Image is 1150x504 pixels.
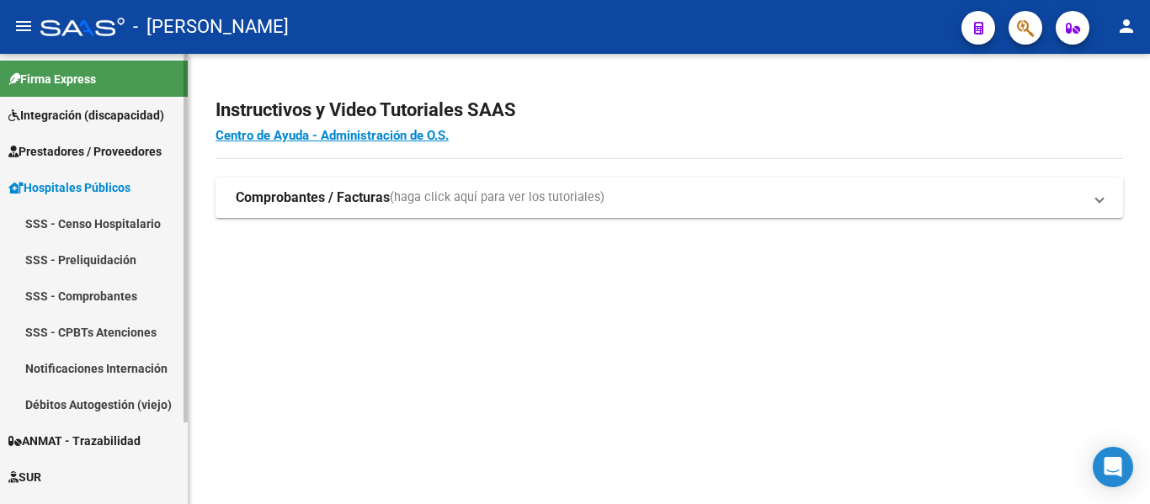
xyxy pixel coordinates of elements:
span: Hospitales Públicos [8,178,130,197]
span: Prestadores / Proveedores [8,142,162,161]
div: Open Intercom Messenger [1093,447,1133,487]
span: SUR [8,468,41,486]
h2: Instructivos y Video Tutoriales SAAS [216,94,1123,126]
mat-icon: person [1116,16,1137,36]
span: Firma Express [8,70,96,88]
span: ANMAT - Trazabilidad [8,432,141,450]
a: Centro de Ayuda - Administración de O.S. [216,128,449,143]
mat-icon: menu [13,16,34,36]
strong: Comprobantes / Facturas [236,188,390,207]
mat-expansion-panel-header: Comprobantes / Facturas(haga click aquí para ver los tutoriales) [216,178,1123,218]
span: - [PERSON_NAME] [133,8,289,45]
span: (haga click aquí para ver los tutoriales) [390,188,604,207]
span: Integración (discapacidad) [8,106,164,125]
